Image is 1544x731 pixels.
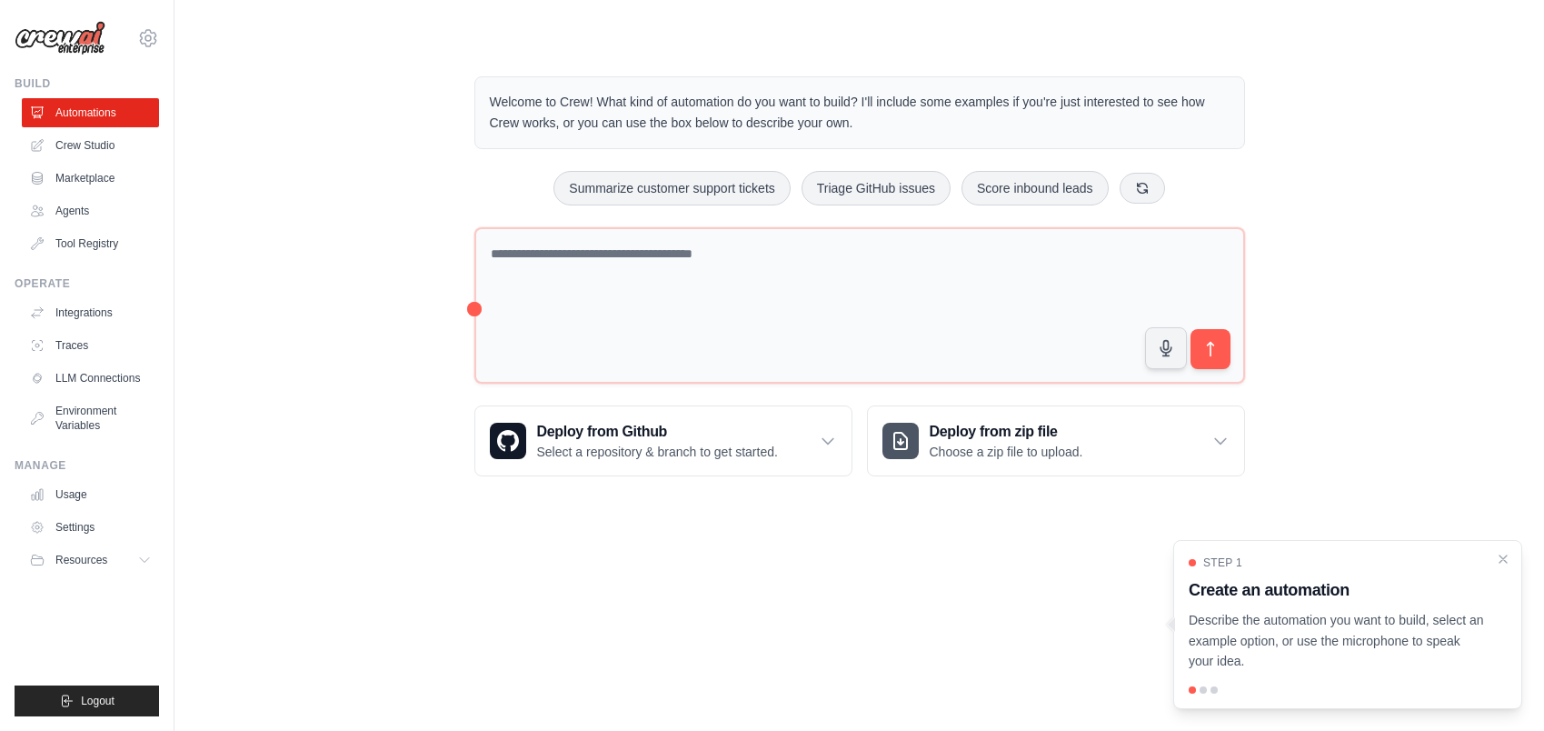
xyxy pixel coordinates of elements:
button: Resources [22,546,159,575]
a: Environment Variables [22,396,159,440]
a: Tool Registry [22,229,159,258]
a: LLM Connections [22,364,159,393]
img: Logo [15,21,105,55]
a: Traces [22,331,159,360]
h3: Create an automation [1189,577,1485,603]
a: Usage [22,480,159,509]
div: Operate [15,276,159,291]
p: Choose a zip file to upload. [930,443,1083,461]
a: Crew Studio [22,131,159,160]
span: Step 1 [1203,556,1242,570]
span: Logout [81,694,115,708]
a: Settings [22,513,159,542]
h3: Deploy from zip file [930,421,1083,443]
button: Summarize customer support tickets [553,171,790,205]
p: Select a repository & branch to get started. [537,443,778,461]
div: Manage [15,458,159,473]
span: Resources [55,553,107,567]
p: Welcome to Crew! What kind of automation do you want to build? I'll include some examples if you'... [490,92,1230,134]
p: Describe the automation you want to build, select an example option, or use the microphone to spe... [1189,610,1485,672]
a: Marketplace [22,164,159,193]
a: Agents [22,196,159,225]
h3: Deploy from Github [537,421,778,443]
div: Build [15,76,159,91]
button: Logout [15,686,159,716]
button: Score inbound leads [961,171,1109,205]
a: Automations [22,98,159,127]
iframe: Chat Widget [1453,644,1544,731]
a: Integrations [22,298,159,327]
button: Close walkthrough [1496,552,1510,566]
button: Triage GitHub issues [802,171,951,205]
